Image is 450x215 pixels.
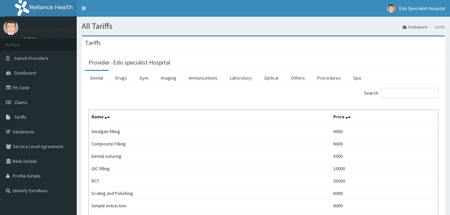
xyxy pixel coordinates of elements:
td: 6000 [331,138,438,150]
a: Laboratory [224,71,257,85]
h1: All Tariffs [82,22,445,30]
h3: Provider - Edo specialist Hospital [88,60,170,66]
a: Spa [348,71,366,85]
img: User Image [3,20,18,35]
a: Imaging [155,71,182,85]
h3: Tariffs [85,40,101,46]
td: 10000 [331,163,438,175]
th: Name [89,110,331,125]
span: Tariffs [14,114,26,120]
td: Dental suturing [89,150,331,163]
a: Drugs [110,71,132,85]
label: Search: [364,88,438,98]
td: Composite Filling [89,138,331,150]
td: 35000 [331,175,438,187]
th: Price [331,110,438,125]
a: Optical [259,71,284,85]
td: GIC filling [89,163,331,175]
a: Online [23,36,39,41]
img: User Image [387,4,395,13]
td: 6000 [331,200,438,212]
td: Amalgan filling [89,125,331,138]
a: Others [286,71,310,85]
input: Search: [381,88,438,98]
a: Procedures [312,71,346,85]
span: Dashboard [14,70,36,76]
td: 6000 [331,125,438,138]
td: 5000 [331,150,438,163]
a: Dashboard [403,24,427,30]
span: Edo Specialist Hospital [399,5,445,11]
td: Scaling and Polishing [89,187,331,200]
li: Tariffs [428,24,445,30]
td: Simple extraction [89,200,331,212]
td: 8000 [331,187,438,200]
p: Edo Specialist Hospital [23,27,83,33]
span: Switch Providers [14,55,48,61]
a: Immunizations [183,71,223,85]
td: RCT [89,175,331,187]
a: Dental [85,71,108,85]
a: Gym [134,71,154,85]
span: Claims [14,99,27,105]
